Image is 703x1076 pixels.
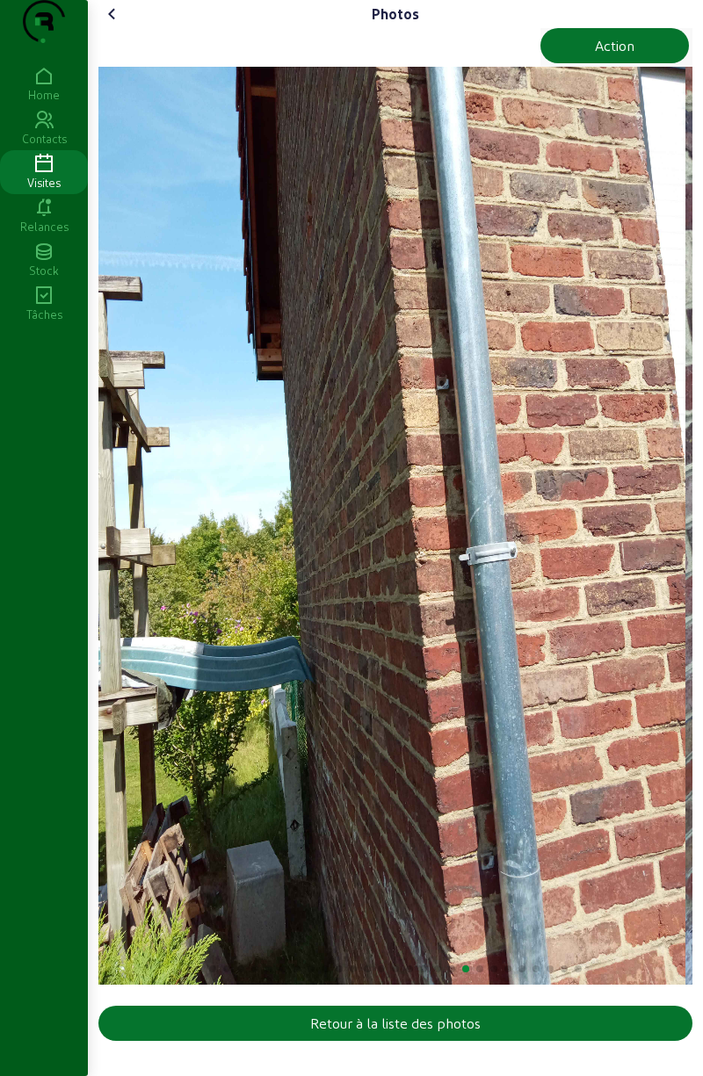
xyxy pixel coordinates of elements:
[540,28,689,63] button: Action
[310,1013,481,1034] div: Retour à la liste des photos
[98,1006,692,1041] button: Retour à la liste des photos
[98,67,685,985] img: a767d2b7-7c46-188c-1127-773588bd57d1.jpeg
[372,4,419,25] div: Photos
[98,67,685,985] swiper-slide: 19 / 27
[595,35,634,56] div: Action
